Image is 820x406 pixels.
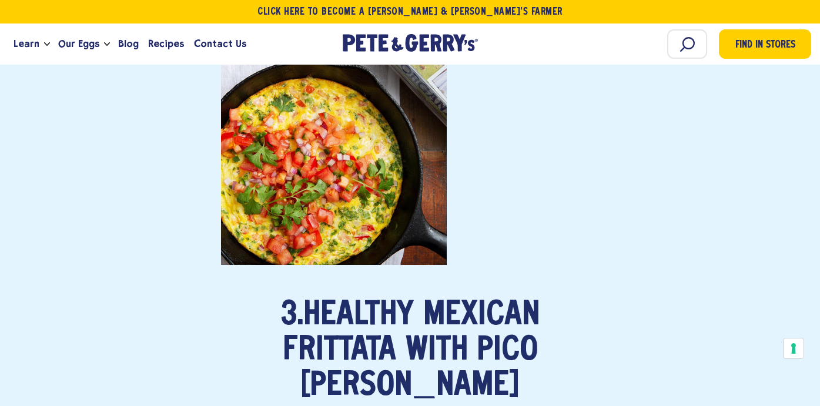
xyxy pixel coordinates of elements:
span: Recipes [148,36,184,51]
h2: 3. [221,298,600,404]
a: Find in Stores [719,29,811,59]
input: Search [667,29,707,59]
span: Our Eggs [58,36,99,51]
a: Healthy Mexican Frittata with Pico [PERSON_NAME] [283,300,540,403]
button: Your consent preferences for tracking technologies [784,338,804,358]
a: Our Eggs [53,28,104,60]
span: Contact Us [194,36,246,51]
button: Open the dropdown menu for Our Eggs [104,42,110,46]
a: Recipes [143,28,189,60]
a: Contact Us [189,28,251,60]
button: Open the dropdown menu for Learn [44,42,50,46]
span: Find in Stores [735,38,795,53]
a: Blog [113,28,143,60]
span: Blog [118,36,139,51]
a: Learn [9,28,44,60]
span: Learn [14,36,39,51]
